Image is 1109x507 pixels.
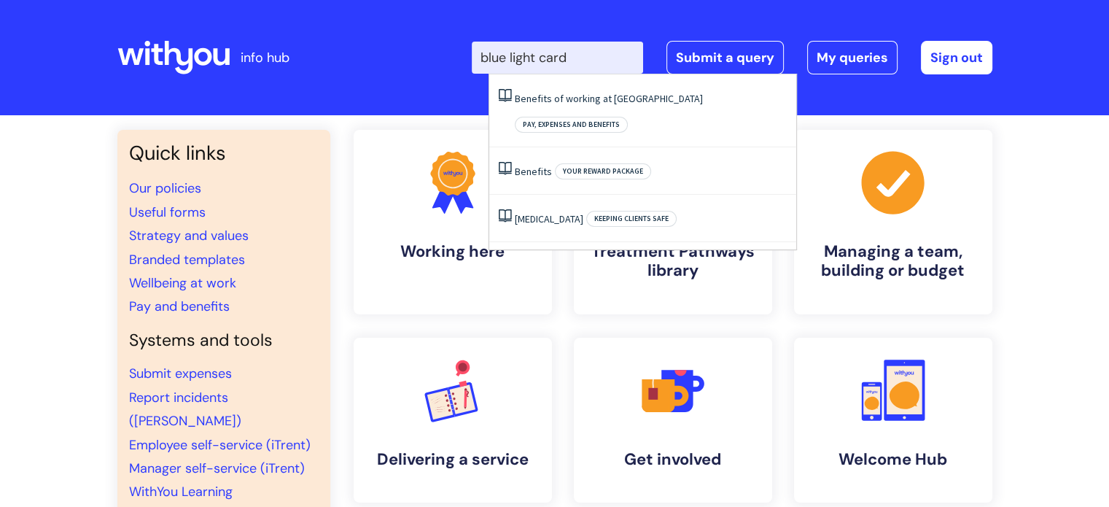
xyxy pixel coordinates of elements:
[129,251,245,268] a: Branded templates
[585,242,760,281] h4: Treatment Pathways library
[129,330,319,351] h4: Systems and tools
[515,117,628,133] span: Pay, expenses and benefits
[354,130,552,314] a: Working here
[129,389,241,430] a: Report incidents ([PERSON_NAME])
[794,130,992,314] a: Managing a team, building or budget
[515,165,552,178] a: Benefits
[129,227,249,244] a: Strategy and values
[806,242,981,281] h4: Managing a team, building or budget
[555,163,651,179] span: Your reward package
[129,142,319,165] h3: Quick links
[129,298,230,315] a: Pay and benefits
[241,46,289,69] p: info hub
[921,41,992,74] a: Sign out
[354,338,552,503] a: Delivering a service
[365,450,540,469] h4: Delivering a service
[129,460,305,477] a: Manager self-service (iTrent)
[129,274,236,292] a: Wellbeing at work
[129,179,201,197] a: Our policies
[574,338,772,503] a: Get involved
[365,242,540,261] h4: Working here
[586,211,677,227] span: Keeping clients safe
[515,212,583,225] a: [MEDICAL_DATA]
[472,42,643,74] input: Search
[515,92,703,105] a: Benefits of working at [GEOGRAPHIC_DATA]
[129,204,206,221] a: Useful forms
[472,41,992,74] div: | -
[794,338,992,503] a: Welcome Hub
[806,450,981,469] h4: Welcome Hub
[129,365,232,382] a: Submit expenses
[585,450,760,469] h4: Get involved
[666,41,784,74] a: Submit a query
[807,41,898,74] a: My queries
[129,483,233,500] a: WithYou Learning
[129,436,311,454] a: Employee self-service (iTrent)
